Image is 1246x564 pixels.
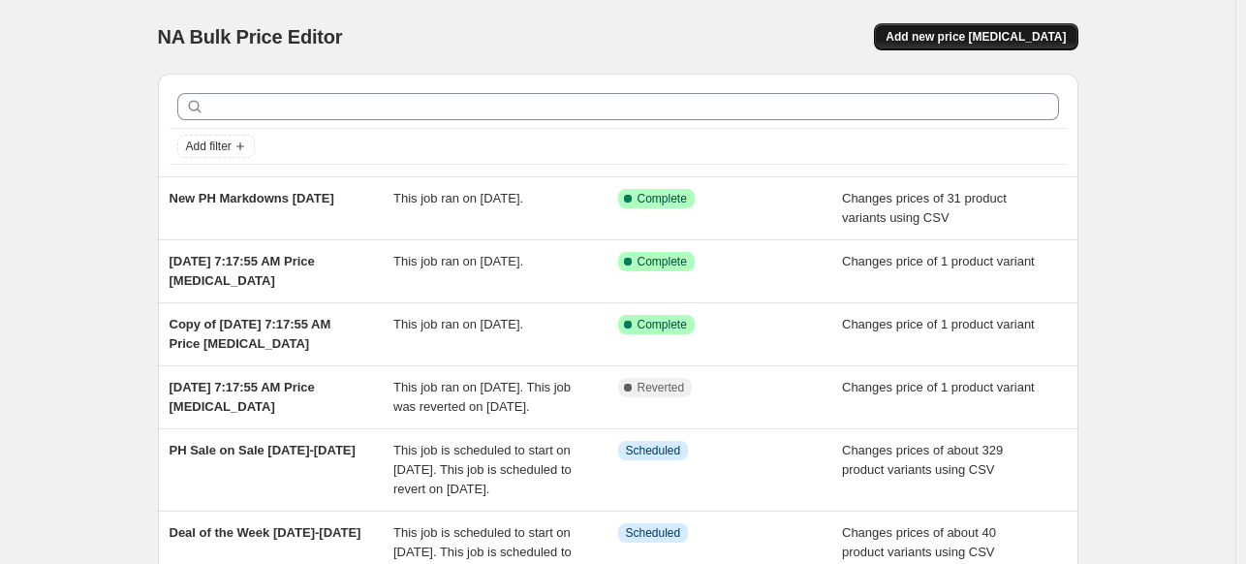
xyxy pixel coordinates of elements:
[842,191,1007,225] span: Changes prices of 31 product variants using CSV
[638,317,687,332] span: Complete
[638,254,687,269] span: Complete
[638,191,687,206] span: Complete
[874,23,1077,50] button: Add new price [MEDICAL_DATA]
[170,317,331,351] span: Copy of [DATE] 7:17:55 AM Price [MEDICAL_DATA]
[158,26,343,47] span: NA Bulk Price Editor
[886,29,1066,45] span: Add new price [MEDICAL_DATA]
[842,380,1035,394] span: Changes price of 1 product variant
[170,380,315,414] span: [DATE] 7:17:55 AM Price [MEDICAL_DATA]
[186,139,232,154] span: Add filter
[393,254,523,268] span: This job ran on [DATE].
[393,191,523,205] span: This job ran on [DATE].
[393,380,571,414] span: This job ran on [DATE]. This job was reverted on [DATE].
[842,317,1035,331] span: Changes price of 1 product variant
[170,525,361,540] span: Deal of the Week [DATE]-[DATE]
[626,443,681,458] span: Scheduled
[626,525,681,541] span: Scheduled
[842,254,1035,268] span: Changes price of 1 product variant
[170,443,356,457] span: PH Sale on Sale [DATE]-[DATE]
[638,380,685,395] span: Reverted
[842,443,1003,477] span: Changes prices of about 329 product variants using CSV
[393,443,572,496] span: This job is scheduled to start on [DATE]. This job is scheduled to revert on [DATE].
[170,191,334,205] span: New PH Markdowns [DATE]
[393,317,523,331] span: This job ran on [DATE].
[842,525,996,559] span: Changes prices of about 40 product variants using CSV
[177,135,255,158] button: Add filter
[170,254,315,288] span: [DATE] 7:17:55 AM Price [MEDICAL_DATA]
